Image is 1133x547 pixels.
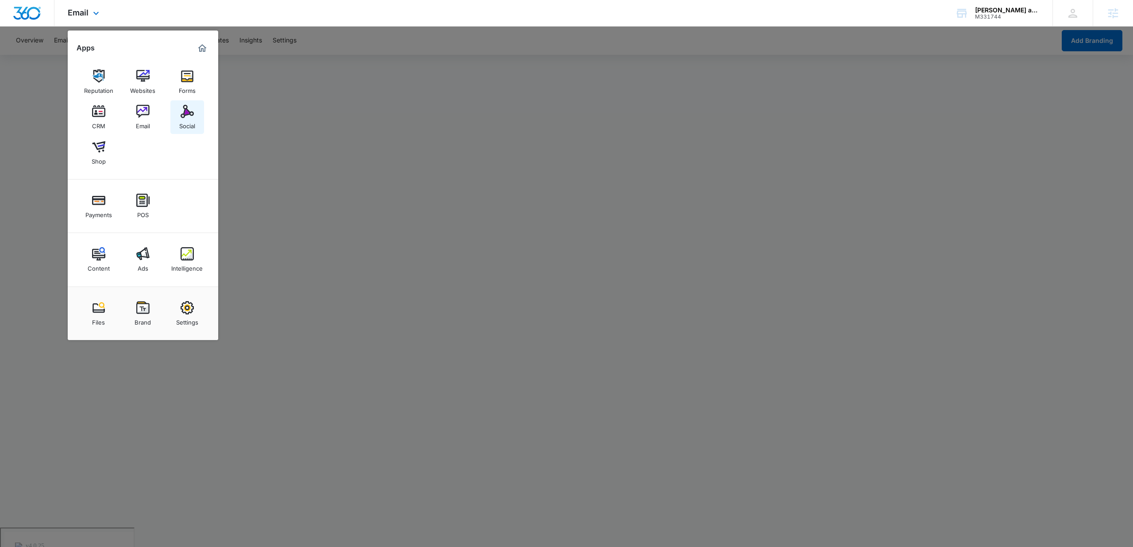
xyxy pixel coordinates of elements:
a: Brand [126,297,160,330]
a: Content [82,243,116,276]
div: Brand [135,314,151,326]
a: CRM [82,100,116,134]
img: tab_domain_overview_orange.svg [24,51,31,58]
a: Social [170,100,204,134]
span: Email [68,8,89,17]
div: Intelligence [171,260,203,272]
div: Shop [92,153,106,165]
div: Email [136,118,150,130]
a: Websites [126,65,160,99]
div: Content [88,260,110,272]
a: Email [126,100,160,134]
div: v 4.0.25 [25,14,43,21]
div: Ads [138,260,148,272]
div: CRM [92,118,105,130]
div: Domain Overview [34,52,79,58]
div: account name [975,7,1040,14]
div: Domain: [DOMAIN_NAME] [23,23,97,30]
a: Reputation [82,65,116,99]
h2: Apps [77,44,95,52]
div: account id [975,14,1040,20]
div: Payments [85,207,112,218]
div: Social [179,118,195,130]
a: Shop [82,136,116,169]
div: Settings [176,314,198,326]
div: Files [92,314,105,326]
img: tab_keywords_by_traffic_grey.svg [88,51,95,58]
div: Reputation [84,83,113,94]
img: website_grey.svg [14,23,21,30]
a: Files [82,297,116,330]
a: Marketing 360® Dashboard [195,41,209,55]
a: Settings [170,297,204,330]
a: POS [126,189,160,223]
div: Websites [130,83,155,94]
a: Payments [82,189,116,223]
a: Forms [170,65,204,99]
div: Keywords by Traffic [98,52,149,58]
div: Forms [179,83,196,94]
a: Intelligence [170,243,204,276]
a: Ads [126,243,160,276]
div: POS [137,207,149,218]
img: logo_orange.svg [14,14,21,21]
